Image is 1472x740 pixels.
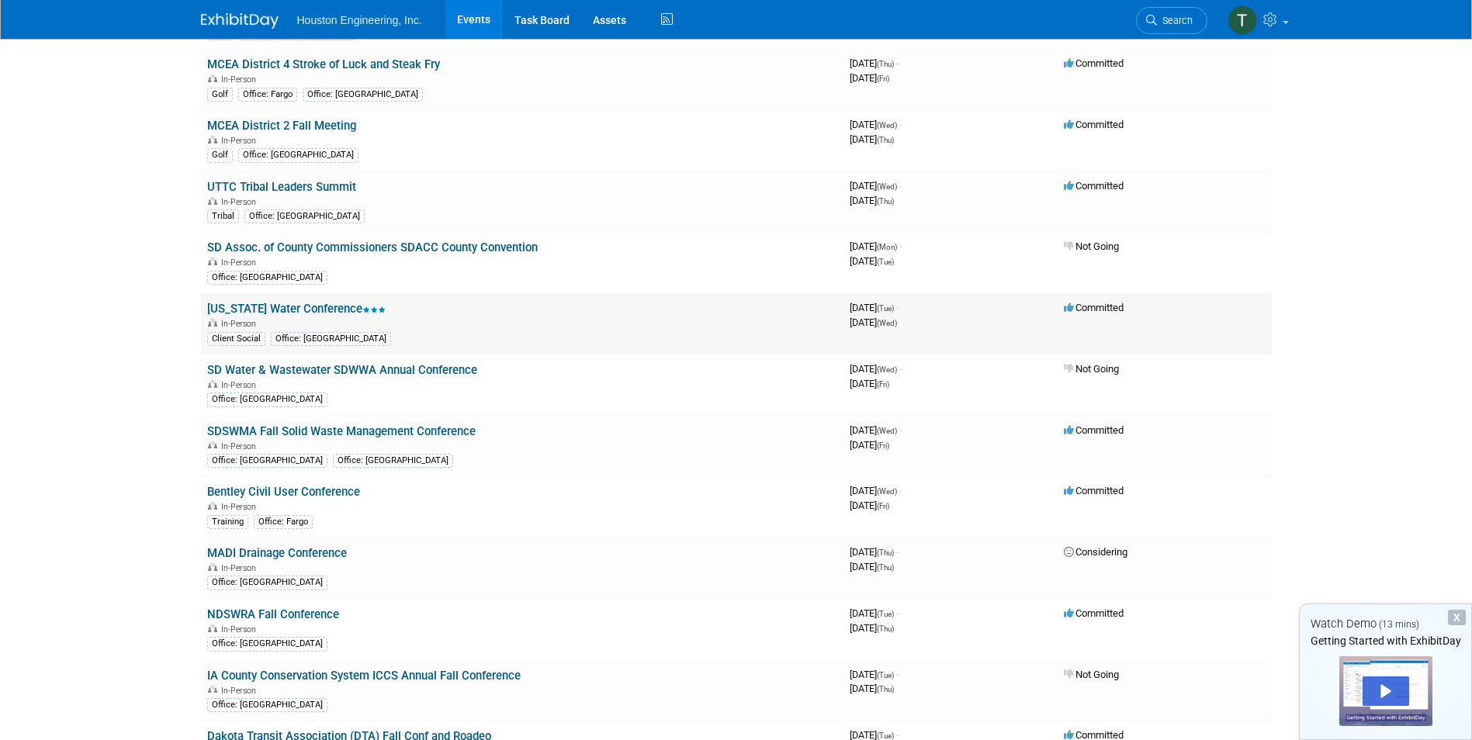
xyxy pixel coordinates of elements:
[877,365,897,374] span: (Wed)
[896,57,899,69] span: -
[899,485,902,496] span: -
[221,74,261,85] span: In-Person
[1064,180,1124,192] span: Committed
[207,119,356,133] a: MCEA District 2 Fall Meeting
[896,669,899,680] span: -
[850,500,889,511] span: [DATE]
[850,683,894,694] span: [DATE]
[877,671,894,679] span: (Tue)
[896,607,899,619] span: -
[877,197,894,206] span: (Thu)
[208,74,217,82] img: In-Person Event
[1300,616,1471,632] div: Watch Demo
[221,319,261,329] span: In-Person
[207,698,327,712] div: Office: [GEOGRAPHIC_DATA]
[208,319,217,327] img: In-Person Event
[207,454,327,468] div: Office: [GEOGRAPHIC_DATA]
[877,610,894,618] span: (Tue)
[207,607,339,621] a: NDSWRA Fall Conference
[333,454,453,468] div: Office: [GEOGRAPHIC_DATA]
[899,363,902,375] span: -
[207,669,521,683] a: IA County Conservation System ICCS Annual Fall Conference
[850,561,894,572] span: [DATE]
[850,485,902,496] span: [DATE]
[208,441,217,449] img: In-Person Event
[850,133,894,145] span: [DATE]
[221,258,261,268] span: In-Person
[1064,607,1124,619] span: Committed
[1064,57,1124,69] span: Committed
[896,546,899,558] span: -
[207,485,360,499] a: Bentley Civil User Conference
[877,121,897,130] span: (Wed)
[238,148,358,162] div: Office: [GEOGRAPHIC_DATA]
[221,441,261,451] span: In-Person
[877,304,894,313] span: (Tue)
[850,180,902,192] span: [DATE]
[207,546,347,560] a: MADI Drainage Conference
[877,427,897,435] span: (Wed)
[1064,669,1119,680] span: Not Going
[1379,619,1419,630] span: (13 mins)
[899,240,902,252] span: -
[877,563,894,572] span: (Thu)
[221,502,261,512] span: In-Person
[208,258,217,265] img: In-Person Event
[1064,302,1124,313] span: Committed
[221,624,261,635] span: In-Person
[208,563,217,571] img: In-Person Event
[850,302,899,313] span: [DATE]
[850,378,889,389] span: [DATE]
[221,380,261,390] span: In-Person
[850,546,899,558] span: [DATE]
[877,548,894,557] span: (Thu)
[207,332,265,346] div: Client Social
[850,240,902,252] span: [DATE]
[208,380,217,388] img: In-Person Event
[877,441,889,450] span: (Fri)
[1064,240,1119,252] span: Not Going
[221,136,261,146] span: In-Person
[850,439,889,451] span: [DATE]
[877,74,889,83] span: (Fri)
[208,624,217,632] img: In-Person Event
[208,136,217,144] img: In-Person Event
[271,332,391,346] div: Office: [GEOGRAPHIC_DATA]
[899,424,902,436] span: -
[207,271,327,285] div: Office: [GEOGRAPHIC_DATA]
[850,255,894,267] span: [DATE]
[877,136,894,144] span: (Thu)
[207,424,476,438] a: SDSWMA Fall Solid Waste Management Conference
[877,60,894,68] span: (Thu)
[896,302,899,313] span: -
[850,607,899,619] span: [DATE]
[850,669,899,680] span: [DATE]
[1136,7,1207,34] a: Search
[877,624,894,633] span: (Thu)
[1300,633,1471,648] div: Getting Started with ExhibitDay
[207,363,477,377] a: SD Water & Wastewater SDWWA Annual Conference
[207,88,233,102] div: Golf
[221,686,261,696] span: In-Person
[877,319,897,327] span: (Wed)
[207,148,233,162] div: Golf
[850,195,894,206] span: [DATE]
[850,316,897,328] span: [DATE]
[877,731,894,740] span: (Tue)
[877,258,894,266] span: (Tue)
[877,487,897,496] span: (Wed)
[254,515,313,529] div: Office: Fargo
[850,119,902,130] span: [DATE]
[1064,119,1124,130] span: Committed
[221,563,261,573] span: In-Person
[850,363,902,375] span: [DATE]
[1157,15,1193,26] span: Search
[208,197,217,205] img: In-Person Event
[877,243,897,251] span: (Mon)
[208,502,217,510] img: In-Person Event
[207,240,538,254] a: SD Assoc. of County Commissioners SDACC County Convention
[850,57,899,69] span: [DATE]
[201,13,279,29] img: ExhibitDay
[1064,424,1124,436] span: Committed
[207,180,356,194] a: UTTC Tribal Leaders Summit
